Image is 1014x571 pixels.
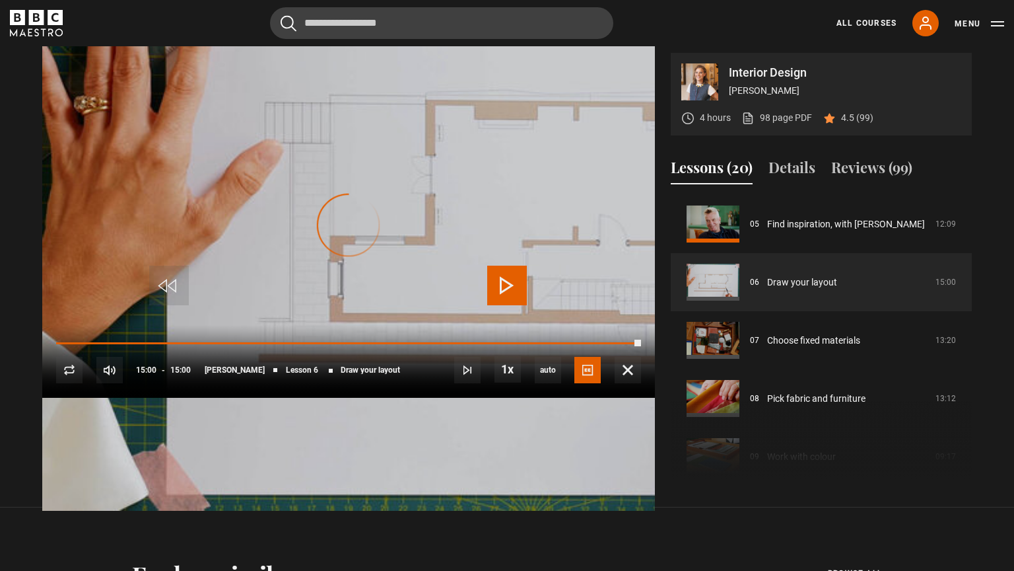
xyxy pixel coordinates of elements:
[535,357,561,383] span: auto
[767,392,865,406] a: Pick fabric and furniture
[56,342,641,345] div: Progress Bar
[170,358,191,382] span: 15:00
[768,157,815,184] button: Details
[767,217,925,231] a: Find inspiration, with [PERSON_NAME]
[831,157,912,184] button: Reviews (99)
[700,111,731,125] p: 4 hours
[136,358,156,382] span: 15:00
[162,365,165,375] span: -
[955,17,1004,30] button: Toggle navigation
[10,10,63,36] svg: BBC Maestro
[767,276,837,289] a: Draw your layout
[729,67,961,79] p: Interior Design
[205,366,265,374] span: [PERSON_NAME]
[574,357,601,383] button: Captions
[96,357,123,383] button: Mute
[56,357,83,383] button: Replay
[42,53,655,398] video-js: Video Player
[286,366,318,374] span: Lesson 6
[270,7,613,39] input: Search
[836,17,896,29] a: All Courses
[767,334,860,348] a: Choose fixed materials
[671,157,753,184] button: Lessons (20)
[841,111,873,125] p: 4.5 (99)
[729,84,961,98] p: [PERSON_NAME]
[341,366,400,374] span: Draw your layout
[454,357,481,383] button: Next Lesson
[494,356,521,383] button: Playback Rate
[535,357,561,383] div: Current quality: 1080p
[741,111,812,125] a: 98 page PDF
[281,15,296,32] button: Submit the search query
[615,357,641,383] button: Fullscreen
